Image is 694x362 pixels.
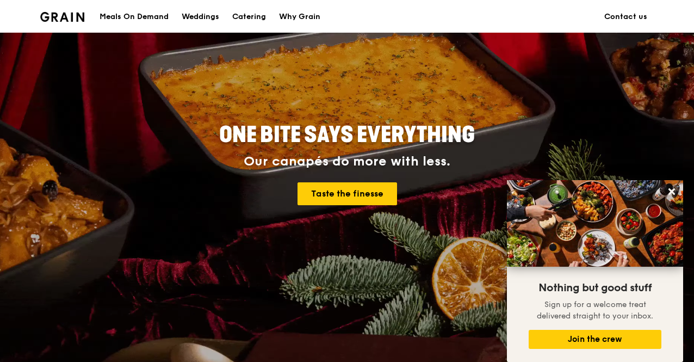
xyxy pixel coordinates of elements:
[232,1,266,33] div: Catering
[40,12,84,22] img: Grain
[272,1,327,33] a: Why Grain
[663,183,680,200] button: Close
[529,330,661,349] button: Join the crew
[175,1,226,33] a: Weddings
[507,180,683,267] img: DSC07876-Edit02-Large.jpeg
[279,1,320,33] div: Why Grain
[100,1,169,33] div: Meals On Demand
[537,300,653,321] span: Sign up for a welcome treat delivered straight to your inbox.
[182,1,219,33] div: Weddings
[226,1,272,33] a: Catering
[151,154,543,169] div: Our canapés do more with less.
[538,281,652,294] span: Nothing but good stuff
[219,122,475,148] span: ONE BITE SAYS EVERYTHING
[598,1,654,33] a: Contact us
[298,182,397,205] a: Taste the finesse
